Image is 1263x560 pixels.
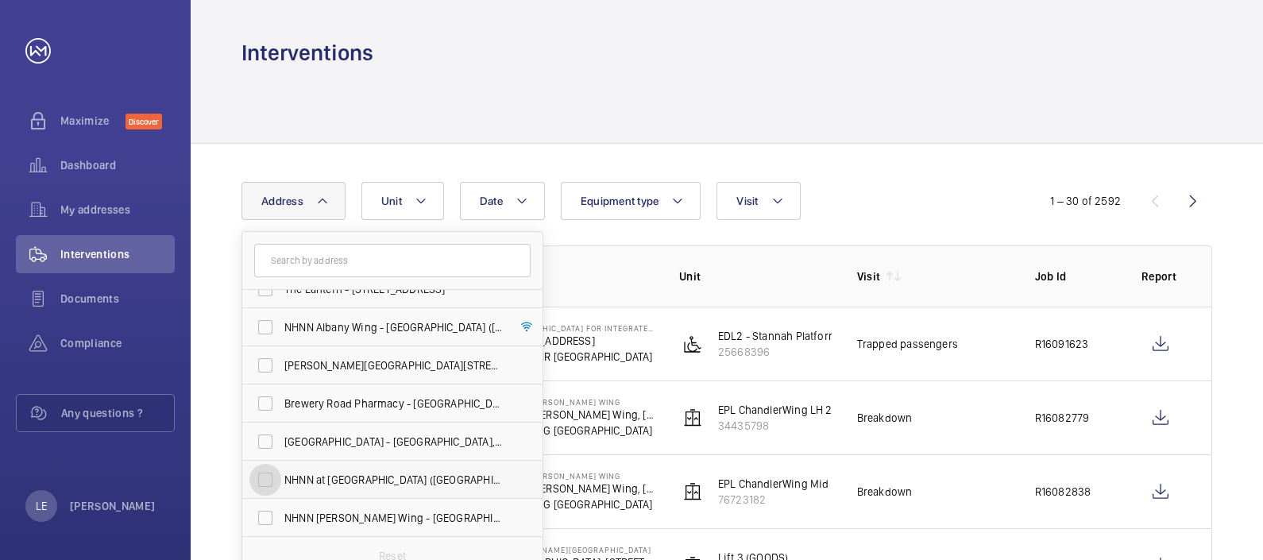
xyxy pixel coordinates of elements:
span: Interventions [60,246,175,262]
div: Breakdown [857,410,913,426]
button: Address [241,182,346,220]
span: Documents [60,291,175,307]
p: [STREET_ADDRESS] [501,333,654,349]
div: Trapped passengers [857,336,958,352]
button: Unit [361,182,444,220]
span: Compliance [60,335,175,351]
span: [PERSON_NAME][GEOGRAPHIC_DATA][STREET_ADDRESS][PERSON_NAME] [284,357,503,373]
p: 76723182 [718,492,842,508]
span: Address [261,195,303,207]
p: [GEOGRAPHIC_DATA] for Integrated Medicine ([GEOGRAPHIC_DATA]) [501,323,654,333]
p: NHNN [PERSON_NAME] Wing [501,471,654,481]
p: UCLH [PERSON_NAME] Wing, [STREET_ADDRESS], [501,481,654,496]
span: NHNN at [GEOGRAPHIC_DATA] ([GEOGRAPHIC_DATA]), [STREET_ADDRESS] [284,472,503,488]
span: [GEOGRAPHIC_DATA] - [GEOGRAPHIC_DATA], [STREET_ADDRESS] [284,434,503,450]
p: [PERSON_NAME][GEOGRAPHIC_DATA] [501,545,654,554]
span: Discover [126,114,162,129]
p: [PERSON_NAME] [70,498,156,514]
span: Date [480,195,503,207]
p: EPL ChandlerWing LH 20 [718,402,839,418]
input: Search by address [254,244,531,277]
button: Equipment type [561,182,701,220]
p: Address [501,268,654,284]
span: Maximize [60,113,126,129]
span: Unit [381,195,402,207]
p: EDL2 - Stannah Platform (By Café) [718,328,884,344]
p: Job Id [1035,268,1116,284]
p: 34435798 [718,418,839,434]
p: 25668396 [718,344,884,360]
p: R16082838 [1035,484,1091,500]
span: Brewery Road Pharmacy - [GEOGRAPHIC_DATA] ([GEOGRAPHIC_DATA]), [STREET_ADDRESS] [284,396,503,411]
p: NHNN [PERSON_NAME] Wing [501,397,654,407]
p: LE [36,498,47,514]
p: UCLH [PERSON_NAME] Wing, [STREET_ADDRESS], [501,407,654,423]
span: Dashboard [60,157,175,173]
p: WC1N 3BG [GEOGRAPHIC_DATA] [501,423,654,438]
span: NHNN [PERSON_NAME] Wing - [GEOGRAPHIC_DATA][PERSON_NAME], [STREET_ADDRESS] [284,510,503,526]
button: Date [460,182,545,220]
p: Unit [679,268,832,284]
p: Visit [857,268,881,284]
img: platform_lift.svg [683,334,702,353]
img: elevator.svg [683,408,702,427]
div: 1 – 30 of 2592 [1050,193,1121,209]
img: elevator.svg [683,482,702,501]
span: My addresses [60,202,175,218]
p: Report [1141,268,1180,284]
span: Visit [736,195,758,207]
p: EPL ChandlerWing Mid 19 [718,476,842,492]
p: R16082779 [1035,410,1090,426]
span: Any questions ? [61,405,174,421]
span: Equipment type [581,195,659,207]
p: WC1N 3HR [GEOGRAPHIC_DATA] [501,349,654,365]
p: WC1N 3BG [GEOGRAPHIC_DATA] [501,496,654,512]
span: NHNN Albany Wing - [GEOGRAPHIC_DATA] ([STREET_ADDRESS] [284,319,503,335]
button: Visit [716,182,800,220]
p: R16091623 [1035,336,1089,352]
div: Breakdown [857,484,913,500]
h1: Interventions [241,38,373,68]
